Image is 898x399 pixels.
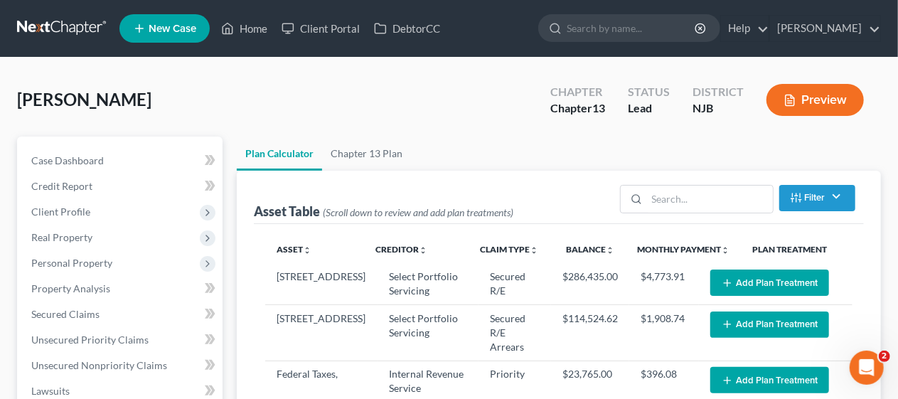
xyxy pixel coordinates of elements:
button: Filter [779,185,855,211]
td: $4,773.91 [629,264,699,305]
span: Lawsuits [31,385,70,397]
a: Property Analysis [20,276,223,302]
td: Select Portfolio Servicing [378,264,479,305]
span: Unsecured Nonpriority Claims [31,359,167,371]
span: Secured Claims [31,308,100,320]
div: Asset Table [254,203,513,220]
input: Search by name... [567,15,697,41]
span: Credit Report [31,180,92,192]
span: Case Dashboard [31,154,104,166]
div: Lead [628,100,670,117]
button: Preview [766,84,864,116]
div: NJB [693,100,744,117]
a: Home [214,16,274,41]
button: Add Plan Treatment [710,367,829,393]
a: Assetunfold_more [277,244,311,255]
span: Client Profile [31,206,90,218]
a: Secured Claims [20,302,223,327]
iframe: Intercom live chat [850,351,884,385]
a: [PERSON_NAME] [770,16,880,41]
a: Unsecured Priority Claims [20,327,223,353]
th: Plan Treatment [741,235,852,264]
i: unfold_more [303,246,311,255]
span: New Case [149,23,196,34]
span: Real Property [31,231,92,243]
a: Chapter 13 Plan [322,137,411,171]
td: Secured R/E [479,264,551,305]
a: Monthly Paymentunfold_more [637,244,729,255]
input: Search... [647,186,773,213]
div: Chapter [550,84,605,100]
i: unfold_more [606,246,614,255]
a: Unsecured Nonpriority Claims [20,353,223,378]
a: Balanceunfold_more [566,244,614,255]
i: unfold_more [530,246,538,255]
div: Chapter [550,100,605,117]
td: Select Portfolio Servicing [378,305,479,361]
span: (Scroll down to review and add plan treatments) [323,206,513,218]
td: [STREET_ADDRESS] [265,264,378,305]
a: Creditorunfold_more [375,244,427,255]
td: $1,908.74 [629,305,699,361]
a: DebtorCC [367,16,447,41]
td: $286,435.00 [551,264,629,305]
a: Claim Typeunfold_more [480,244,538,255]
div: Status [628,84,670,100]
a: Client Portal [274,16,367,41]
span: Unsecured Priority Claims [31,334,149,346]
td: Secured R/E Arrears [479,305,551,361]
a: Plan Calculator [237,137,322,171]
span: [PERSON_NAME] [17,89,151,110]
span: Property Analysis [31,282,110,294]
a: Credit Report [20,174,223,199]
button: Add Plan Treatment [710,312,829,338]
i: unfold_more [721,246,729,255]
a: Help [721,16,769,41]
div: District [693,84,744,100]
span: Personal Property [31,257,112,269]
button: Add Plan Treatment [710,270,829,296]
span: 2 [879,351,890,362]
a: Case Dashboard [20,148,223,174]
span: 13 [592,101,605,115]
td: $114,524.62 [551,305,629,361]
i: unfold_more [419,246,427,255]
td: [STREET_ADDRESS] [265,305,378,361]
